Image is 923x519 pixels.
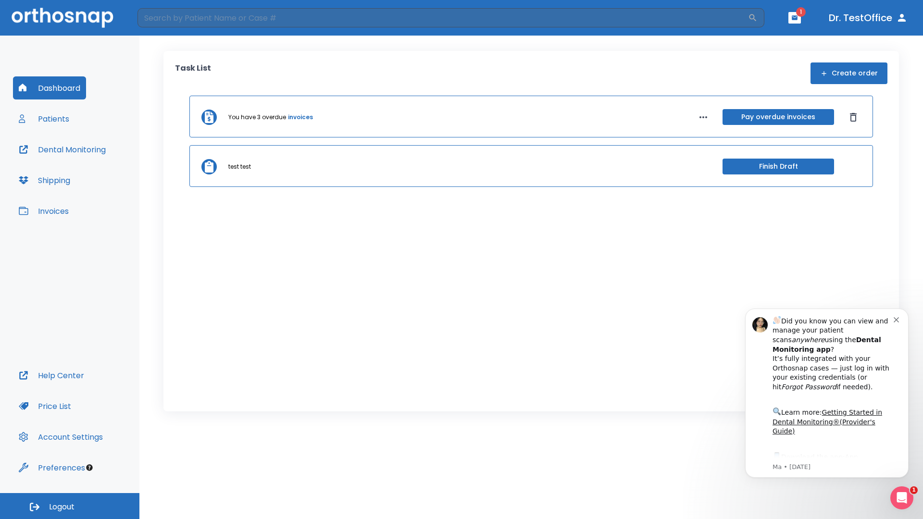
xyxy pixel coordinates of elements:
[731,297,923,514] iframe: Intercom notifications message
[13,138,112,161] button: Dental Monitoring
[796,7,806,17] span: 1
[811,62,887,84] button: Create order
[13,395,77,418] button: Price List
[13,425,109,448] button: Account Settings
[13,76,86,99] button: Dashboard
[228,113,286,122] p: You have 3 overdue
[825,9,911,26] button: Dr. TestOffice
[13,107,75,130] button: Patients
[723,109,834,125] button: Pay overdue invoices
[890,486,913,509] iframe: Intercom live chat
[13,199,75,222] button: Invoices
[910,486,918,494] span: 1
[723,159,834,174] button: Finish Draft
[85,463,94,472] div: Tooltip anchor
[228,162,251,171] p: test test
[13,364,90,387] button: Help Center
[13,456,91,479] button: Preferences
[846,110,861,125] button: Dismiss
[13,169,76,192] button: Shipping
[175,62,211,84] p: Task List
[12,8,113,27] img: Orthosnap
[137,8,748,27] input: Search by Patient Name or Case #
[49,502,75,512] span: Logout
[288,113,313,122] a: invoices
